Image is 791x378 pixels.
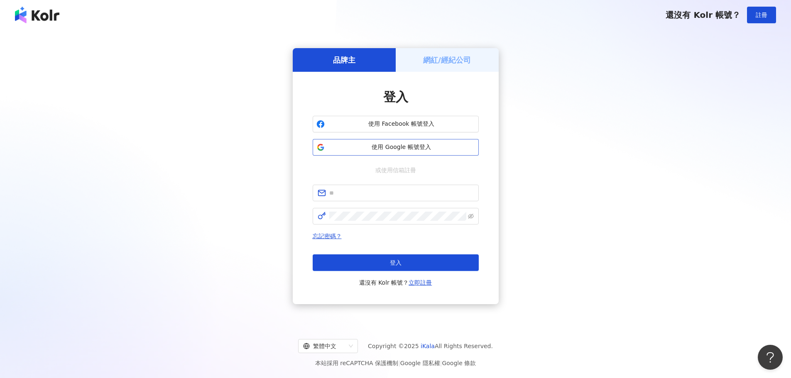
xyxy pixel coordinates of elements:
[398,360,400,366] span: |
[313,233,342,239] a: 忘記密碼？
[666,10,740,20] span: 還沒有 Kolr 帳號？
[423,55,471,65] h5: 網紅/經紀公司
[400,360,440,366] a: Google 隱私權
[409,279,432,286] a: 立即註冊
[315,358,476,368] span: 本站採用 reCAPTCHA 保護機制
[313,139,479,156] button: 使用 Google 帳號登入
[359,278,432,288] span: 還沒有 Kolr 帳號？
[370,166,422,175] span: 或使用信箱註冊
[383,90,408,104] span: 登入
[313,254,479,271] button: 登入
[303,339,345,353] div: 繁體中文
[333,55,355,65] h5: 品牌主
[421,343,435,349] a: iKala
[756,12,767,18] span: 註冊
[390,259,402,266] span: 登入
[468,213,474,219] span: eye-invisible
[442,360,476,366] a: Google 條款
[747,7,776,23] button: 註冊
[368,341,493,351] span: Copyright © 2025 All Rights Reserved.
[313,116,479,132] button: 使用 Facebook 帳號登入
[15,7,59,23] img: logo
[328,120,475,128] span: 使用 Facebook 帳號登入
[758,345,783,370] iframe: Help Scout Beacon - Open
[440,360,442,366] span: |
[328,143,475,151] span: 使用 Google 帳號登入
